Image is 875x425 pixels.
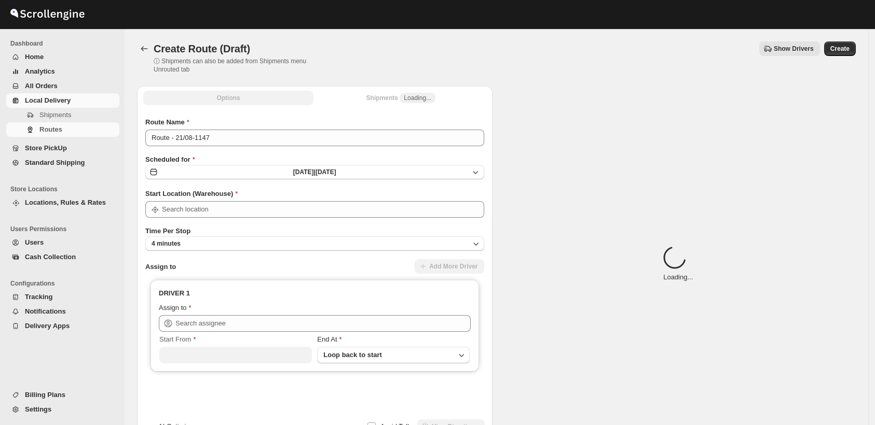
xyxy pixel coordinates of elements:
span: Shipments [39,111,71,119]
button: All Orders [6,79,119,93]
button: Tracking [6,290,119,304]
input: Eg: Bengaluru Route [145,130,484,146]
div: Loading... [663,246,693,282]
span: Create Route (Draft) [154,43,250,54]
span: Loop back to start [323,351,382,359]
button: Create [824,41,856,56]
span: [DATE] | [293,168,316,176]
span: Billing Plans [25,391,65,399]
span: Analytics [25,67,55,75]
input: Search location [162,201,484,218]
button: Notifications [6,304,119,319]
button: Routes [137,41,152,56]
span: Configurations [10,279,119,288]
span: Start From [159,335,191,343]
span: Route Name [145,118,185,126]
span: Routes [39,125,62,133]
button: Locations, Rules & Rates [6,195,119,210]
button: Loop back to start [317,347,470,363]
span: 4 minutes [152,239,181,248]
button: Shipments [6,108,119,122]
span: Home [25,53,44,61]
span: Store Locations [10,185,119,193]
button: Delivery Apps [6,319,119,333]
button: Billing Plans [6,388,119,402]
div: All Route Options [137,109,493,419]
span: Locations, Rules & Rates [25,199,106,206]
h3: DRIVER 1 [159,288,471,299]
button: Selected Shipments [316,91,486,105]
span: Dashboard [10,39,119,48]
span: Delivery Apps [25,322,70,330]
input: Search assignee [175,315,471,332]
span: Scheduled for [145,155,190,163]
span: Tracking [25,293,52,301]
button: Users [6,235,119,250]
button: Show Drivers [759,41,820,56]
button: 4 minutes [145,236,484,251]
div: End At [317,334,470,345]
span: Show Drivers [774,45,814,53]
span: Settings [25,405,51,413]
span: Start Location (Warehouse) [145,190,233,197]
p: ⓘ Shipments can also be added from Shipments menu Unrouted tab [154,57,322,74]
button: All Route Options [143,91,313,105]
span: Assign to [145,263,176,271]
span: [DATE] [316,168,336,176]
span: Options [216,94,240,102]
button: Cash Collection [6,250,119,264]
span: Standard Shipping [25,159,85,166]
span: Users [25,238,44,246]
button: Settings [6,402,119,417]
span: Create [830,45,850,53]
span: All Orders [25,82,58,90]
span: Users Permissions [10,225,119,233]
button: Analytics [6,64,119,79]
div: Shipments [366,93,435,103]
div: Assign to [159,303,186,313]
span: Cash Collection [25,253,76,261]
span: Notifications [25,307,66,315]
button: Home [6,50,119,64]
span: Time Per Stop [145,227,190,235]
button: Routes [6,122,119,137]
span: Store PickUp [25,144,67,152]
span: Loading... [404,94,431,102]
button: [DATE]|[DATE] [145,165,484,179]
span: Local Delivery [25,96,71,104]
